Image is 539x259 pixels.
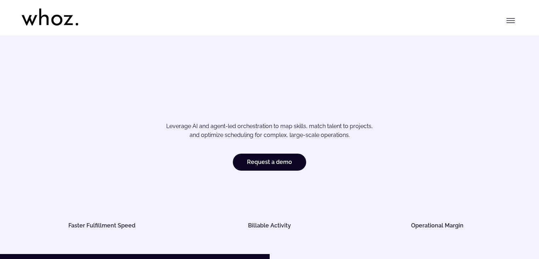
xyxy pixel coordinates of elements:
[46,122,493,140] p: Leverage AI and agent-led orchestration to map skills, match talent to projects, and optimize sch...
[197,223,342,228] h5: Billable Activity
[29,223,174,228] h5: Faster Fulfillment Speed
[233,154,306,171] a: Request a demo
[504,13,518,28] button: Toggle menu
[492,212,529,249] iframe: Chatbot
[365,223,510,228] h5: Operational Margin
